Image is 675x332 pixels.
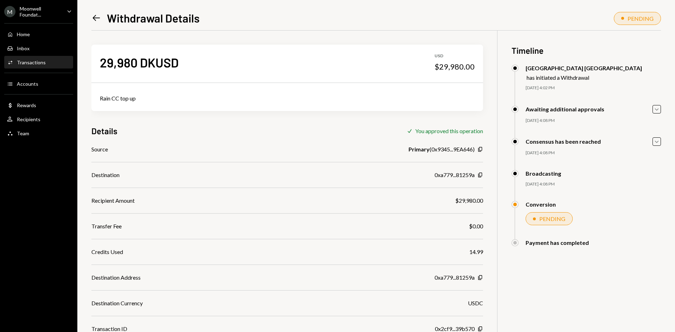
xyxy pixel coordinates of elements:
div: PENDING [539,215,565,222]
div: ( 0x9345...9EA646 ) [409,145,475,154]
div: Credits Used [91,248,123,256]
div: [DATE] 4:08 PM [526,118,661,124]
a: Recipients [4,113,73,125]
div: PENDING [628,15,654,22]
div: Rain CC top up [100,94,475,103]
h3: Timeline [512,45,661,56]
div: 14.99 [469,248,483,256]
a: Team [4,127,73,139]
a: Home [4,28,73,40]
h3: Details [91,125,117,137]
div: $0.00 [469,222,483,230]
div: Broadcasting [526,170,561,177]
div: Recipients [17,116,40,122]
div: Payment has completed [526,239,589,246]
div: Team [17,130,29,136]
div: has initiated a Withdrawal [527,74,642,81]
a: Rewards [4,99,73,111]
div: Destination Currency [91,299,143,307]
div: [GEOGRAPHIC_DATA] [GEOGRAPHIC_DATA] [526,65,642,71]
h1: Withdrawal Details [107,11,200,25]
div: $29,980.00 [435,62,475,72]
div: [DATE] 4:08 PM [526,181,661,187]
div: Recipient Amount [91,196,135,205]
a: Accounts [4,77,73,90]
div: 0xa779...81259a [435,273,475,282]
div: Destination Address [91,273,141,282]
div: Transfer Fee [91,222,122,230]
div: Transactions [17,59,46,65]
div: [DATE] 4:02 PM [526,85,661,91]
div: Consensus has been reached [526,138,601,145]
div: Moonwell Foundat... [20,6,61,18]
b: Primary [409,145,430,154]
div: Inbox [17,45,30,51]
div: 0xa779...81259a [435,171,475,179]
div: You approved this operation [415,128,483,134]
div: Awaiting additional approvals [526,106,604,112]
a: Transactions [4,56,73,69]
div: 29,980 DKUSD [100,54,179,70]
div: Home [17,31,30,37]
a: Inbox [4,42,73,54]
div: USDC [468,299,483,307]
div: Conversion [526,201,556,208]
div: Source [91,145,108,154]
div: Accounts [17,81,38,87]
div: Destination [91,171,120,179]
div: M [4,6,15,17]
div: USD [435,53,475,59]
div: $29,980.00 [455,196,483,205]
div: [DATE] 4:08 PM [526,150,661,156]
div: Rewards [17,102,36,108]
